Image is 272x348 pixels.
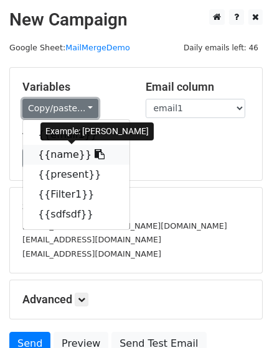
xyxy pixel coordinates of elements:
div: Example: [PERSON_NAME] [40,122,154,140]
a: {{sdfsdf}} [23,204,129,224]
a: MailMergeDemo [65,43,130,52]
small: Google Sheet: [9,43,130,52]
small: [EMAIL_ADDRESS][DOMAIN_NAME] [22,235,161,244]
span: Daily emails left: 46 [179,41,263,55]
a: Daily emails left: 46 [179,43,263,52]
h5: 3 Recipients [22,200,250,214]
small: [EMAIL_ADDRESS][PERSON_NAME][DOMAIN_NAME] [22,221,227,231]
small: [EMAIL_ADDRESS][DOMAIN_NAME] [22,249,161,259]
h5: Variables [22,80,127,94]
h5: Advanced [22,293,250,306]
a: {{present}} [23,165,129,185]
h5: Email column [146,80,250,94]
h2: New Campaign [9,9,263,30]
iframe: Chat Widget [210,288,272,348]
a: {{Filter1}} [23,185,129,204]
a: {{name}} [23,145,129,165]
